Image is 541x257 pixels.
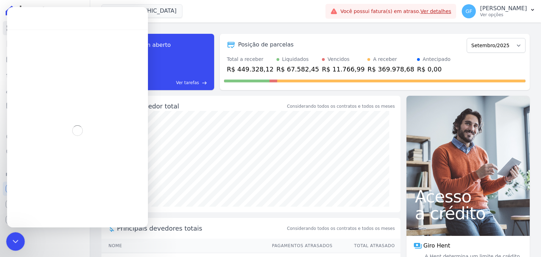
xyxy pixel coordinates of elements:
[466,9,472,14] span: GF
[3,83,87,97] a: Clientes
[282,56,309,63] div: Liquidados
[367,64,414,74] div: R$ 369.978,68
[3,68,87,82] a: Lotes
[287,225,395,232] span: Considerando todos os contratos e todos os meses
[340,8,451,15] span: Você possui fatura(s) em atraso.
[117,101,286,111] div: Saldo devedor total
[101,4,182,18] button: [GEOGRAPHIC_DATA]
[3,145,87,159] a: Negativação
[238,40,294,49] div: Posição de parcelas
[333,239,400,253] th: Total Atrasado
[7,7,148,227] iframe: Intercom live chat
[117,224,286,233] span: Principais devedores totais
[202,80,207,86] span: east
[276,64,319,74] div: R$ 67.582,45
[322,64,365,74] div: R$ 11.766,99
[417,64,450,74] div: R$ 0,00
[3,99,87,113] a: Minha Carteira
[421,8,452,14] a: Ver detalhes
[3,52,87,66] a: Parcelas
[3,37,87,51] a: Contratos
[3,114,87,128] a: Transferências
[456,1,541,21] button: GF [PERSON_NAME] Ver opções
[3,21,87,35] a: Visão Geral
[265,239,333,253] th: Pagamentos Atrasados
[176,80,199,86] span: Ver tarefas
[287,103,395,109] div: Considerando todos os contratos e todos os meses
[415,188,521,205] span: Acesso
[480,12,527,18] p: Ver opções
[480,5,527,12] p: [PERSON_NAME]
[423,56,450,63] div: Antecipado
[101,239,265,253] th: Nome
[128,80,207,86] a: Ver tarefas east
[227,64,274,74] div: R$ 449.328,12
[227,56,274,63] div: Total a receber
[373,56,397,63] div: A receber
[3,130,87,144] a: Crédito
[3,182,87,196] a: Recebíveis
[6,232,25,251] iframe: Intercom live chat
[3,197,87,211] a: Conta Hent
[328,56,349,63] div: Vencidos
[415,205,521,222] span: a crédito
[6,170,84,179] div: Plataformas
[423,242,450,250] span: Giro Hent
